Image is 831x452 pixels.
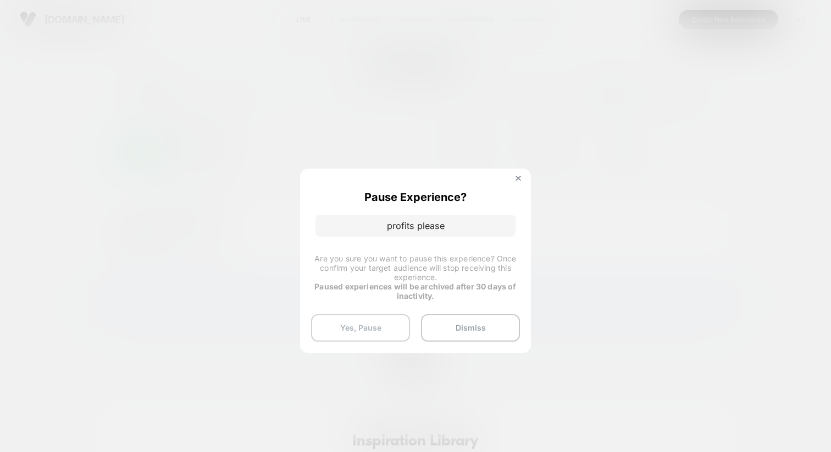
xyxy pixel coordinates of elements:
button: Dismiss [421,314,520,342]
img: close [516,176,521,181]
button: Yes, Pause [311,314,410,342]
p: profits please [315,215,516,237]
p: Pause Experience? [364,191,467,204]
span: Are you sure you want to pause this experience? Once confirm your target audience will stop recei... [314,254,516,282]
strong: Paused experiences will be archived after 30 days of inactivity. [314,282,516,300]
